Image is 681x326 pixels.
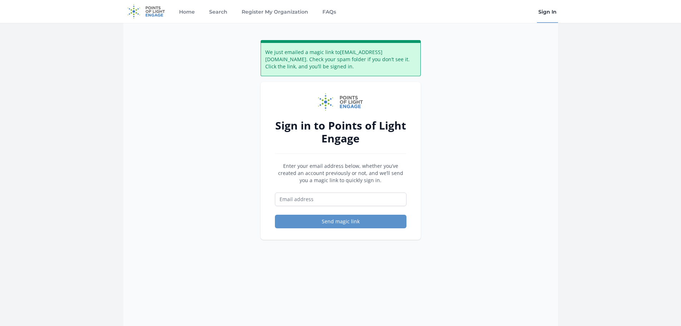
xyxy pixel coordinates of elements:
div: We just emailed a magic link to [EMAIL_ADDRESS][DOMAIN_NAME] . Check your spam folder if you don’... [261,40,421,76]
input: Email address [275,193,406,206]
h2: Sign in to Points of Light Engage [275,119,406,145]
img: Points of Light Engage logo [318,93,363,111]
button: Send magic link [275,215,406,228]
p: Enter your email address below, whether you’ve created an account previously or not, and we’ll se... [275,162,406,184]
